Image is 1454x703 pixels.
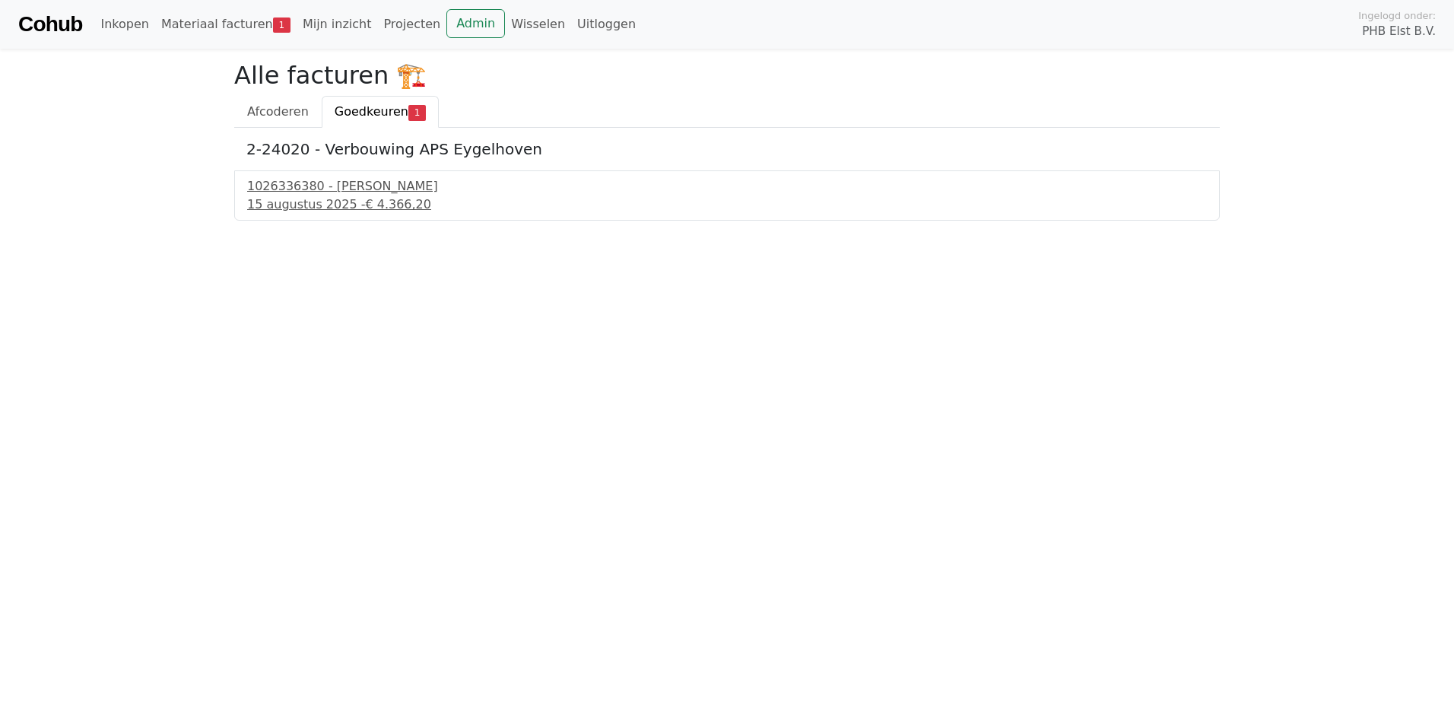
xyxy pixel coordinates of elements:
span: 1 [273,17,290,33]
a: Admin [446,9,505,38]
span: Goedkeuren [335,104,408,119]
a: 1026336380 - [PERSON_NAME]15 augustus 2025 -€ 4.366,20 [247,177,1207,214]
span: Afcoderen [247,104,309,119]
div: 15 augustus 2025 - [247,196,1207,214]
span: Ingelogd onder: [1358,8,1436,23]
span: € 4.366,20 [365,197,431,212]
a: Goedkeuren1 [322,96,439,128]
h5: 2-24020 - Verbouwing APS Eygelhoven [246,140,1208,158]
a: Materiaal facturen1 [155,9,297,40]
a: Wisselen [505,9,571,40]
a: Projecten [377,9,446,40]
span: 1 [408,105,426,120]
a: Uitloggen [571,9,642,40]
span: PHB Elst B.V. [1362,23,1436,40]
a: Mijn inzicht [297,9,378,40]
div: 1026336380 - [PERSON_NAME] [247,177,1207,196]
a: Inkopen [94,9,154,40]
a: Cohub [18,6,82,43]
a: Afcoderen [234,96,322,128]
h2: Alle facturen 🏗️ [234,61,1220,90]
